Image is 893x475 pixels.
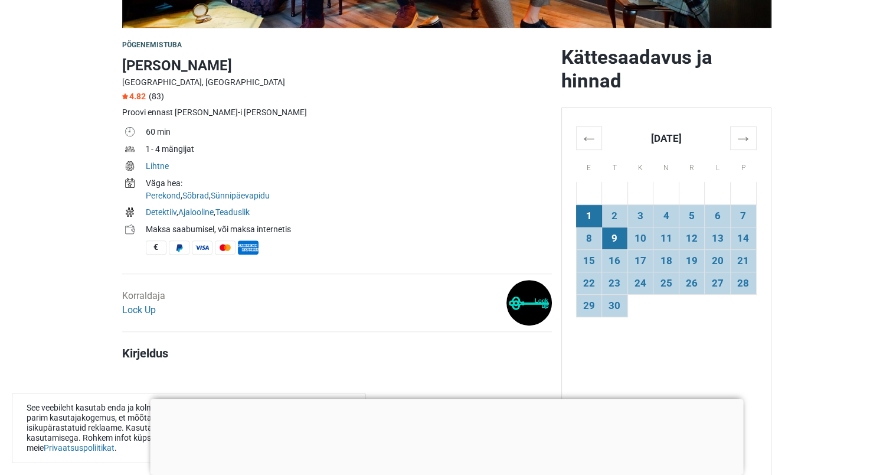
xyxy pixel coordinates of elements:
div: [GEOGRAPHIC_DATA], [GEOGRAPHIC_DATA] [122,76,552,89]
td: 1 [576,204,602,227]
td: 25 [653,272,679,294]
td: 13 [705,227,731,249]
a: Teaduslik [215,207,250,217]
h4: Kirjeldus [122,346,552,360]
h2: Kättesaadavus ja hinnad [561,45,771,93]
td: 19 [679,249,705,272]
td: 20 [705,249,731,272]
th: R [679,149,705,182]
td: 9 [602,227,628,249]
th: T [602,149,628,182]
img: 38af86134b65d0f1l.png [506,280,552,326]
th: ← [576,126,602,149]
span: MasterCard [215,240,235,255]
td: 21 [730,249,756,272]
a: Ajalooline [178,207,214,217]
th: N [653,149,679,182]
th: L [705,149,731,182]
td: 8 [576,227,602,249]
td: 2 [602,204,628,227]
div: Väga hea: [146,177,552,190]
td: 24 [627,272,653,294]
div: See veebileht kasutab enda ja kolmandate osapoolte küpsiseid, et tuua sinuni parim kasutajakogemu... [12,393,366,463]
span: Põgenemistuba [122,41,182,49]
td: 3 [627,204,653,227]
th: [DATE] [602,126,731,149]
td: 7 [730,204,756,227]
th: P [730,149,756,182]
th: K [627,149,653,182]
td: 14 [730,227,756,249]
h1: [PERSON_NAME] [122,55,552,76]
td: 28 [730,272,756,294]
th: → [730,126,756,149]
img: Star [122,93,128,99]
span: American Express [238,240,259,255]
div: Maksa saabumisel, või maksa internetis [146,223,552,236]
td: 16 [602,249,628,272]
a: Perekond [146,191,181,200]
td: 5 [679,204,705,227]
div: Proovi ennast [PERSON_NAME]-i [PERSON_NAME] [122,106,552,119]
a: Sünnipäevapidu [211,191,270,200]
span: (83) [149,92,164,101]
td: 17 [627,249,653,272]
td: 30 [602,294,628,317]
span: Visa [192,240,212,255]
th: E [576,149,602,182]
td: 4 [653,204,679,227]
td: 27 [705,272,731,294]
a: Sõbrad [182,191,209,200]
td: 18 [653,249,679,272]
td: 22 [576,272,602,294]
td: 12 [679,227,705,249]
td: 23 [602,272,628,294]
td: 10 [627,227,653,249]
a: Lihtne [146,161,169,171]
td: 11 [653,227,679,249]
a: Privaatsuspoliitikat [44,443,115,453]
td: , , [146,205,552,222]
td: 26 [679,272,705,294]
td: 15 [576,249,602,272]
span: PayPal [169,240,189,255]
span: Sularaha [146,240,166,255]
a: Detektiiv [146,207,176,217]
td: 6 [705,204,731,227]
span: 4.82 [122,92,146,101]
td: 60 min [146,125,552,142]
iframe: Advertisement [576,317,757,464]
iframe: Advertisement [150,399,743,472]
a: Lock Up [122,304,156,315]
td: , , [146,176,552,205]
td: 1 - 4 mängijat [146,142,552,159]
div: Korraldaja [122,289,165,317]
td: 29 [576,294,602,317]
